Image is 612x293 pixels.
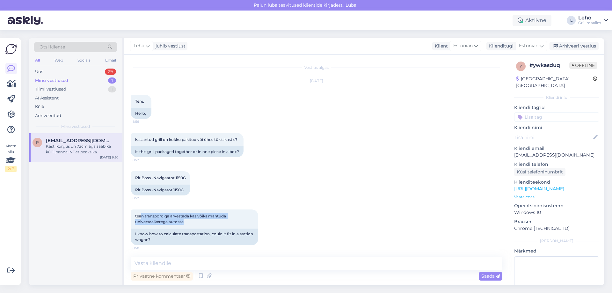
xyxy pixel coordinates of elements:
[135,137,237,142] span: kas antud grill on kokku pakitud või ühes tükis kastis?
[486,43,514,49] div: Klienditugi
[133,245,157,250] span: 8:58
[5,43,17,55] img: Askly Logo
[514,202,599,209] p: Operatsioonisüsteem
[35,95,59,101] div: AI Assistent
[135,175,186,180] span: Pit Boss -Navigaatot 1150G
[514,145,599,152] p: Kliendi email
[516,76,593,89] div: [GEOGRAPHIC_DATA], [GEOGRAPHIC_DATA]
[131,65,502,70] div: Vestlus algas
[134,42,144,49] span: Leho
[131,146,244,157] div: Is this grill packaged together or in one piece in a box?
[550,42,599,50] div: Arhiveeri vestlus
[131,272,193,281] div: Privaatne kommentaar
[514,194,599,200] p: Vaata edasi ...
[514,209,599,216] p: Windows 10
[578,15,608,26] a: LehoGrillimaailm
[34,56,41,64] div: All
[35,104,44,110] div: Kõik
[35,69,43,75] div: Uus
[61,124,90,129] span: Minu vestlused
[569,62,597,69] span: Offline
[135,214,227,224] span: tean transpordiga arvestada kas võiks mahtuda universaalkerega autosse
[520,64,522,69] span: y
[76,56,92,64] div: Socials
[514,218,599,225] p: Brauser
[35,77,68,84] div: Minu vestlused
[131,229,258,245] div: I know how to calculate transportation, could it fit in a station wagon?
[514,168,565,176] div: Küsi telefoninumbrit
[153,43,186,49] div: juhib vestlust
[514,152,599,158] p: [EMAIL_ADDRESS][DOMAIN_NAME]
[514,238,599,244] div: [PERSON_NAME]
[514,134,592,141] input: Lisa nimi
[46,143,119,155] div: Kasti kõrgus on 72cm aga saab ka külili panna. Nii et peaks ka universaalkerega autosse.
[513,15,551,26] div: Aktiivne
[514,161,599,168] p: Kliendi telefon
[133,119,157,124] span: 8:56
[514,248,599,254] p: Märkmed
[105,69,116,75] div: 29
[514,124,599,131] p: Kliendi nimi
[567,16,576,25] div: L
[432,43,448,49] div: Klient
[131,185,190,195] div: Pit Boss -Navigatot 1150G
[453,42,473,49] span: Estonian
[481,273,500,279] span: Saada
[514,179,599,186] p: Klienditeekond
[131,78,502,84] div: [DATE]
[35,86,66,92] div: Tiimi vestlused
[46,138,112,143] span: pirukasoy@gmail.com
[514,104,599,111] p: Kliendi tag'id
[36,140,39,145] span: p
[5,166,17,172] div: 2 / 3
[133,196,157,201] span: 8:57
[344,2,358,8] span: Luba
[133,157,157,162] span: 8:57
[104,56,117,64] div: Email
[514,112,599,122] input: Lisa tag
[578,15,601,20] div: Leho
[514,225,599,232] p: Chrome [TECHNICAL_ID]
[35,113,61,119] div: Arhiveeritud
[578,20,601,26] div: Grillimaailm
[5,143,17,172] div: Vaata siia
[100,155,119,160] div: [DATE] 9:50
[40,44,65,50] span: Otsi kliente
[514,95,599,100] div: Kliendi info
[53,56,64,64] div: Web
[131,108,151,119] div: Hello,
[135,99,144,104] span: Tere,
[514,186,564,192] a: [URL][DOMAIN_NAME]
[108,86,116,92] div: 1
[529,62,569,69] div: # ywkasduq
[108,77,116,84] div: 1
[519,42,538,49] span: Estonian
